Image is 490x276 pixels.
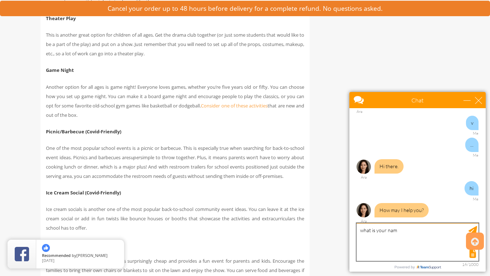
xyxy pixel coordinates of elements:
b: Theater Play [46,15,76,22]
span: [DATE] [42,258,55,263]
b: Ice Cream Social (Covid-Friendly) [46,189,121,196]
p: Ice cream socials is another one of the most popular back-to-school community event ideas. You ca... [46,204,304,233]
p: Another option for all ages is game night! Everyone loves games, whether you’re five years old or... [46,82,304,120]
p: One of the most popular school events is a picnic or barbecue. This is especially true when searc... [46,143,304,181]
span: by [42,253,118,258]
a: Consider one of these activities [201,102,268,109]
span: Recommended [42,253,71,258]
img: thumbs up icon [42,244,50,252]
img: Review Rating [15,247,29,261]
iframe: Live Chat Box [345,88,490,276]
b: Game Night [46,67,74,73]
b: Picnic/Barbecue (Covid-Friendly) [46,128,121,135]
em: super [129,154,140,161]
span: [PERSON_NAME] [76,253,108,258]
p: This is another great option for children of all ages. Get the drama club together (or just some ... [46,30,304,58]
